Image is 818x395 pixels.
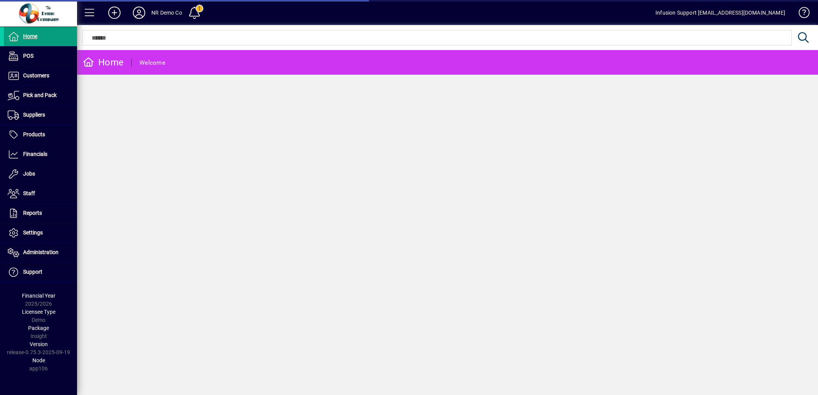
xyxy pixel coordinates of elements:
span: Products [23,131,45,137]
span: Node [32,357,45,363]
button: Add [102,6,127,20]
span: Pick and Pack [23,92,57,98]
div: Home [83,56,124,69]
span: Suppliers [23,112,45,118]
span: Version [30,341,48,347]
button: Profile [127,6,151,20]
span: Financial Year [22,293,55,299]
a: Financials [4,145,77,164]
div: Welcome [139,57,165,69]
a: Settings [4,223,77,243]
a: Pick and Pack [4,86,77,105]
a: Administration [4,243,77,262]
a: Knowledge Base [793,2,808,27]
span: Jobs [23,171,35,177]
a: Support [4,263,77,282]
a: Products [4,125,77,144]
a: POS [4,47,77,66]
span: Support [23,269,42,275]
span: Package [28,325,49,331]
span: Customers [23,72,49,79]
span: Administration [23,249,59,255]
a: Jobs [4,164,77,184]
a: Reports [4,204,77,223]
div: NR Demo Co [151,7,182,19]
span: Financials [23,151,47,157]
a: Suppliers [4,105,77,125]
span: Settings [23,229,43,236]
a: Staff [4,184,77,203]
span: Reports [23,210,42,216]
span: Home [23,33,37,39]
span: POS [23,53,34,59]
span: Licensee Type [22,309,55,315]
a: Customers [4,66,77,85]
div: Infusion Support [EMAIL_ADDRESS][DOMAIN_NAME] [655,7,785,19]
span: Staff [23,190,35,196]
